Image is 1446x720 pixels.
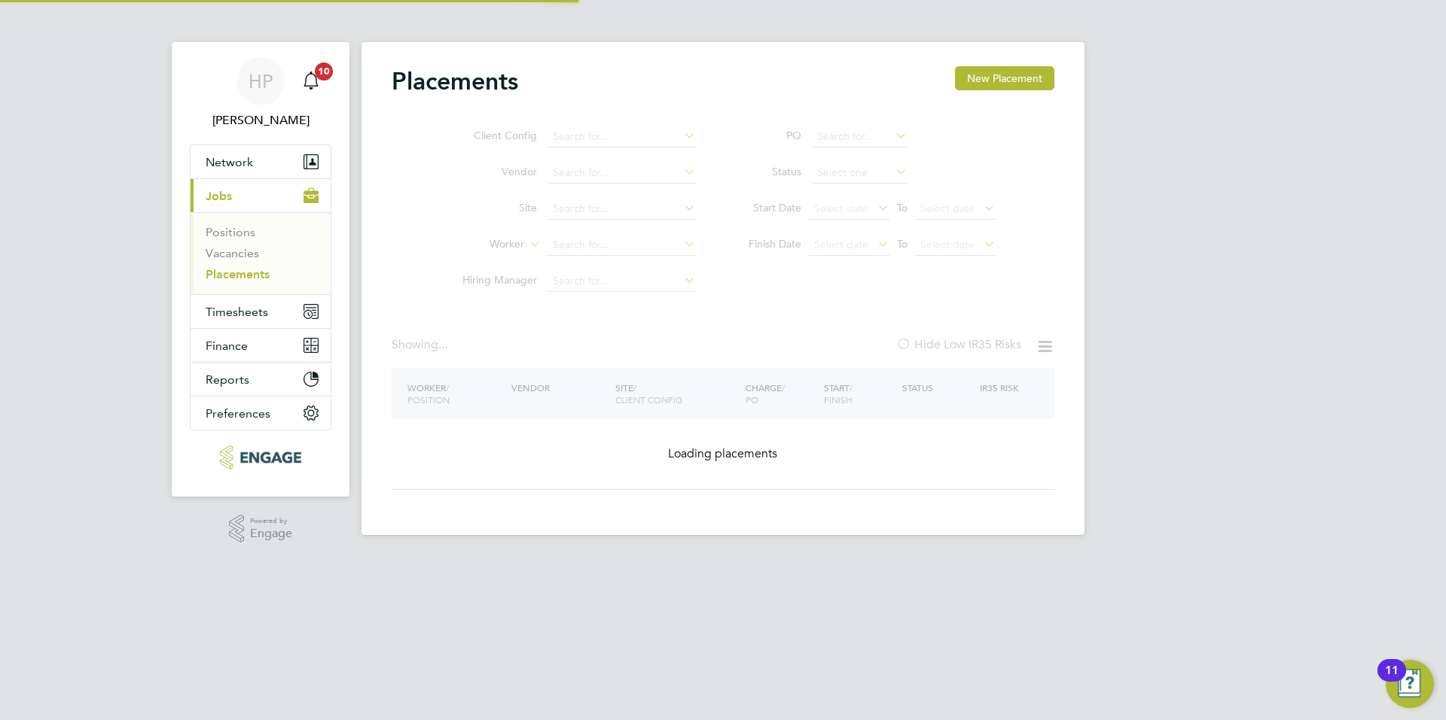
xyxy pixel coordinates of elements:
[206,267,270,281] a: Placements
[191,145,331,178] button: Network
[206,406,270,421] span: Preferences
[249,71,273,91] span: HP
[220,445,300,469] img: xede-logo-retina.png
[206,246,259,260] a: Vacancies
[191,329,331,362] button: Finance
[191,295,331,328] button: Timesheets
[206,189,232,203] span: Jobs
[206,305,268,319] span: Timesheets
[206,372,249,387] span: Reports
[250,515,292,527] span: Powered by
[392,337,450,353] div: Showing
[191,396,331,430] button: Preferences
[190,57,331,129] a: HP[PERSON_NAME]
[206,225,255,239] a: Positions
[191,212,331,294] div: Jobs
[190,445,331,469] a: Go to home page
[1385,670,1399,690] div: 11
[250,527,292,540] span: Engage
[229,515,293,543] a: Powered byEngage
[438,337,447,352] span: ...
[296,57,326,105] a: 10
[315,62,333,81] span: 10
[191,179,331,212] button: Jobs
[190,111,331,129] span: Hannah Pearce
[172,42,349,497] nav: Main navigation
[392,66,518,96] h2: Placements
[191,363,331,396] button: Reports
[1386,660,1434,708] button: Open Resource Center, 11 new notifications
[206,339,248,353] span: Finance
[206,155,253,169] span: Network
[896,337,1021,352] label: Hide Low IR35 Risks
[955,66,1054,90] button: New Placement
